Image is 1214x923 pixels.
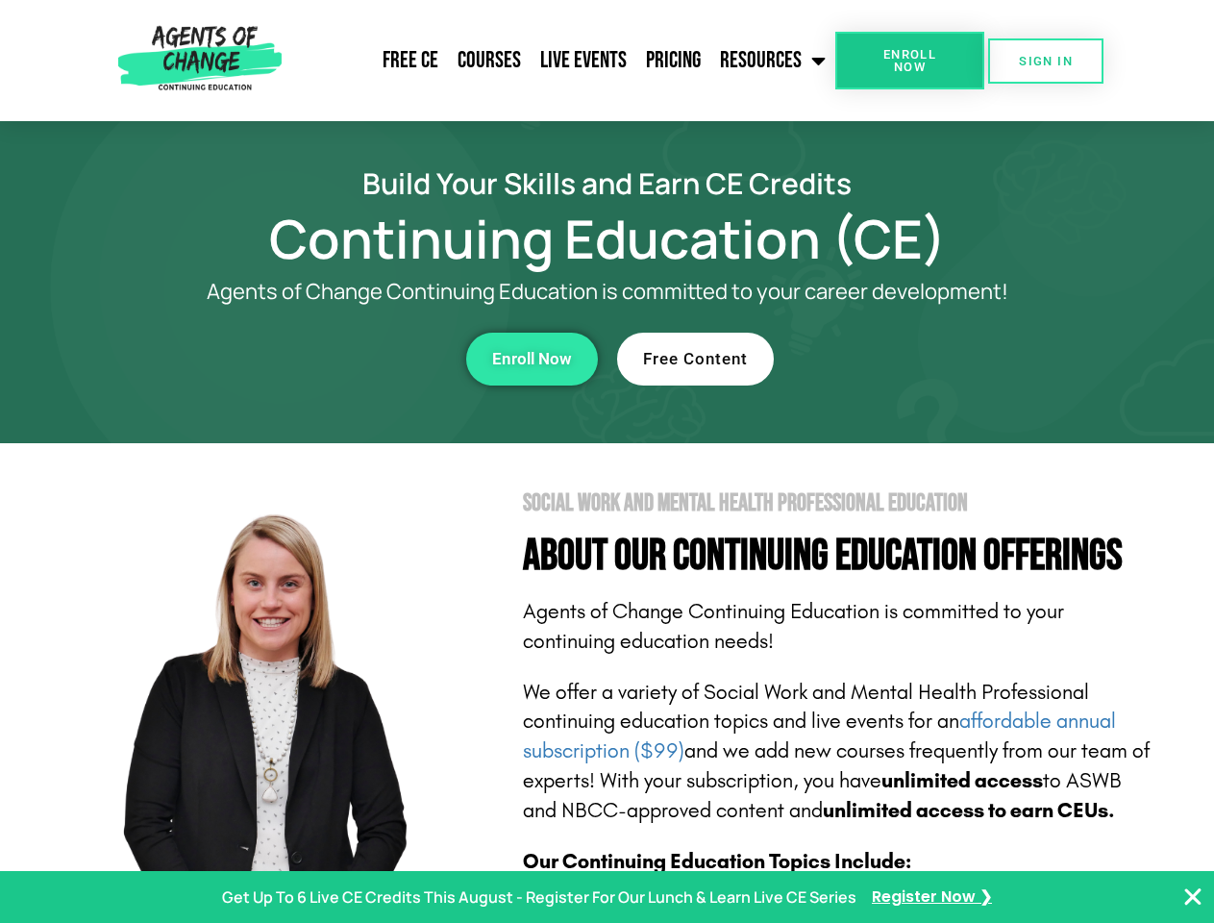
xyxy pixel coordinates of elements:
[1019,55,1073,67] span: SIGN IN
[710,37,835,85] a: Resources
[617,333,774,386] a: Free Content
[643,351,748,367] span: Free Content
[988,38,1103,84] a: SIGN IN
[466,333,598,386] a: Enroll Now
[523,678,1155,826] p: We offer a variety of Social Work and Mental Health Professional continuing education topics and ...
[523,849,911,874] b: Our Continuing Education Topics Include:
[523,491,1155,515] h2: Social Work and Mental Health Professional Education
[492,351,572,367] span: Enroll Now
[823,798,1115,823] b: unlimited access to earn CEUs.
[136,280,1078,304] p: Agents of Change Continuing Education is committed to your career development!
[523,535,1155,578] h4: About Our Continuing Education Offerings
[636,37,710,85] a: Pricing
[60,216,1155,261] h1: Continuing Education (CE)
[835,32,984,89] a: Enroll Now
[448,37,531,85] a: Courses
[866,48,954,73] span: Enroll Now
[373,37,448,85] a: Free CE
[222,884,856,911] p: Get Up To 6 Live CE Credits This August - Register For Our Lunch & Learn Live CE Series
[881,768,1043,793] b: unlimited access
[289,37,835,85] nav: Menu
[531,37,636,85] a: Live Events
[1181,886,1204,909] button: Close Banner
[60,169,1155,197] h2: Build Your Skills and Earn CE Credits
[872,884,992,911] a: Register Now ❯
[523,599,1064,654] span: Agents of Change Continuing Education is committed to your continuing education needs!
